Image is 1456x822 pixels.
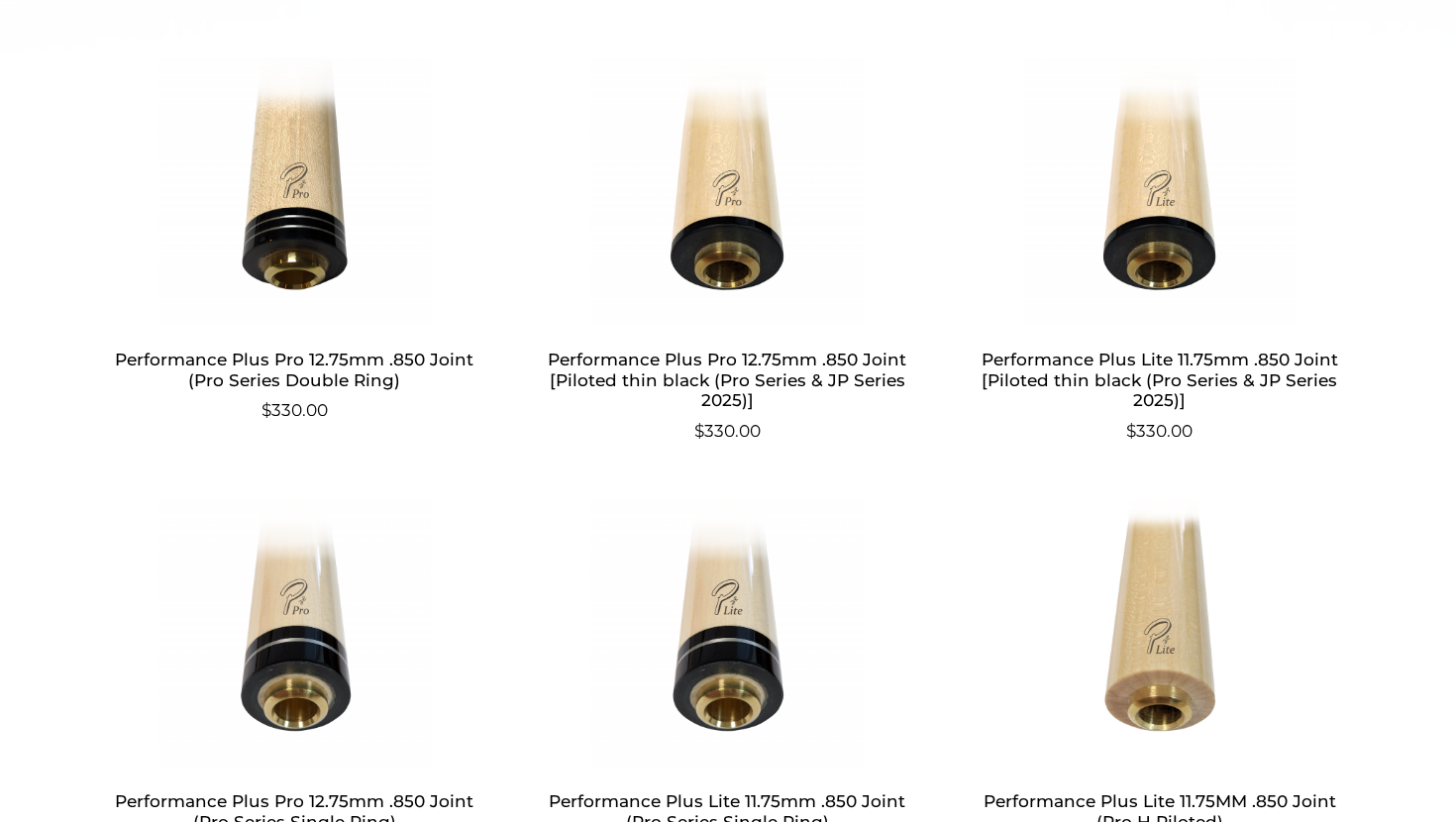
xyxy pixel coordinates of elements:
[102,58,487,326] img: Performance Plus Pro 12.75mm .850 Joint (Pro Series Double Ring)
[1126,421,1193,441] bdi: 330.00
[967,500,1352,768] img: Performance Plus Lite 11.75MM .850 Joint (Pro H Piloted)
[1126,421,1136,441] span: $
[694,421,704,441] span: $
[967,58,1352,326] img: Performance Plus Lite 11.75mm .850 Joint [Piloted thin black (Pro Series & JP Series 2025)]
[694,421,761,441] bdi: 330.00
[102,58,487,424] a: Performance Plus Pro 12.75mm .850 Joint (Pro Series Double Ring) $330.00
[261,400,271,420] span: $
[102,342,487,399] h2: Performance Plus Pro 12.75mm .850 Joint (Pro Series Double Ring)
[102,500,487,768] img: Performance Plus Pro 12.75mm .850 Joint (Pro Series Single Ring)
[535,58,920,445] a: Performance Plus Pro 12.75mm .850 Joint [Piloted thin black (Pro Series & JP Series 2025)] $330.00
[535,500,920,768] img: Performance Plus Lite 11.75mm .850 Joint (Pro Series Single Ring)
[967,342,1352,419] h2: Performance Plus Lite 11.75mm .850 Joint [Piloted thin black (Pro Series & JP Series 2025)]
[967,58,1352,445] a: Performance Plus Lite 11.75mm .850 Joint [Piloted thin black (Pro Series & JP Series 2025)] $330.00
[535,342,920,419] h2: Performance Plus Pro 12.75mm .850 Joint [Piloted thin black (Pro Series & JP Series 2025)]
[535,58,920,326] img: Performance Plus Pro 12.75mm .850 Joint [Piloted thin black (Pro Series & JP Series 2025)]
[261,400,328,420] bdi: 330.00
